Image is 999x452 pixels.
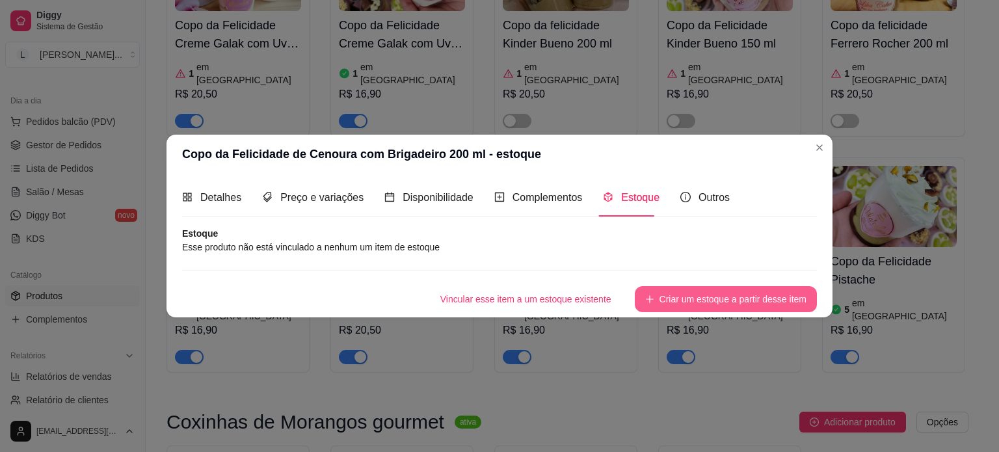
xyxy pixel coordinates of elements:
[699,192,730,203] span: Outros
[384,192,395,202] span: calendar
[809,137,830,158] button: Close
[182,192,193,202] span: appstore
[603,192,613,202] span: code-sandbox
[200,192,241,203] span: Detalhes
[430,286,622,312] button: Vincular esse item a um estoque existente
[494,192,505,202] span: plus-square
[680,192,691,202] span: info-circle
[513,192,583,203] span: Complementos
[621,192,659,203] span: Estoque
[262,192,273,202] span: tags
[403,192,473,203] span: Disponibilidade
[182,227,817,240] article: Estoque
[645,295,654,304] span: plus
[280,192,364,203] span: Preço e variações
[182,240,817,254] article: Esse produto não está vinculado a nenhum um item de estoque
[166,135,832,174] header: Copo da Felicidade de Cenoura com Brigadeiro 200 ml - estoque
[635,286,817,312] button: plusCriar um estoque a partir desse item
